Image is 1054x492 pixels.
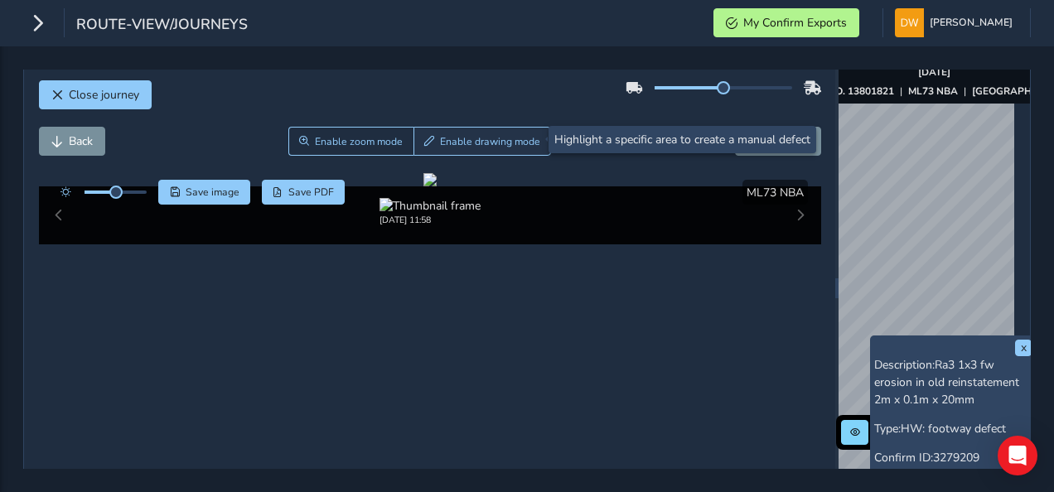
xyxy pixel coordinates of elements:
[901,421,1006,437] span: HW: footway defect
[747,133,791,149] span: Forward
[288,127,413,156] button: Zoom
[69,133,93,149] span: Back
[440,135,540,148] span: Enable drawing mode
[380,198,481,214] img: Thumbnail frame
[288,186,334,199] span: Save PDF
[735,127,821,156] button: Forward
[918,65,950,79] strong: [DATE]
[39,127,105,156] button: Back
[158,180,250,205] button: Save
[874,449,1032,466] p: Confirm ID:
[76,14,248,37] span: route-view/journeys
[413,127,552,156] button: Draw
[874,357,1019,408] span: Ra3 1x3 fw erosion in old reinstatement 2m x 0.1m x 20mm
[933,450,979,465] span: 3279209
[1015,340,1032,356] button: x
[930,8,1013,37] span: [PERSON_NAME]
[69,87,139,103] span: Close journey
[908,84,958,98] strong: ML73 NBA
[895,8,924,37] img: diamond-layout
[186,186,239,199] span: Save image
[39,80,152,109] button: Close journey
[747,185,804,200] span: ML73 NBA
[380,214,481,226] div: [DATE] 11:58
[713,8,859,37] button: My Confirm Exports
[793,84,894,98] strong: ASSET NO. 13801821
[895,8,1018,37] button: [PERSON_NAME]
[874,356,1032,408] p: Description:
[874,420,1032,437] p: Type:
[998,436,1037,475] div: Open Intercom Messenger
[315,135,403,148] span: Enable zoom mode
[262,180,346,205] button: PDF
[743,15,847,31] span: My Confirm Exports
